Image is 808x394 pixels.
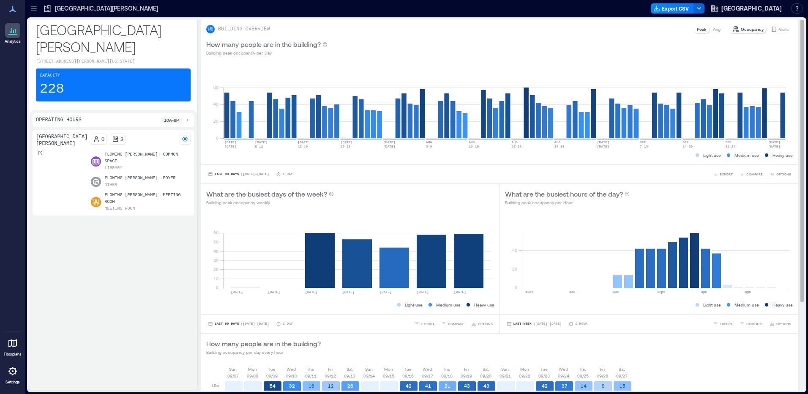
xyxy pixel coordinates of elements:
[229,366,237,372] p: Sun
[464,366,469,372] p: Fri
[402,372,414,379] p: 09/16
[405,301,423,308] p: Light use
[745,290,751,294] text: 8pm
[478,321,493,326] span: OPTIONS
[713,26,721,33] p: Avg
[708,2,784,15] button: [GEOGRAPHIC_DATA]
[283,321,293,326] p: 1 Day
[505,199,630,206] p: Building peak occupancy per Hour
[227,372,239,379] p: 09/07
[426,140,432,144] text: AUG
[213,257,218,263] tspan: 30
[569,290,576,294] text: 4am
[511,140,518,144] text: AUG
[325,372,336,379] p: 09/12
[363,372,375,379] p: 09/14
[383,372,394,379] p: 09/15
[101,136,104,142] p: 0
[711,170,734,178] button: EXPORT
[703,152,721,159] p: Light use
[206,339,321,349] p: How many people are in the building?
[620,383,625,389] text: 15
[443,366,450,372] p: Thu
[341,145,351,148] text: 20-26
[344,372,355,379] p: 09/13
[554,140,561,144] text: AUG
[104,182,117,189] p: Other
[581,383,587,389] text: 14
[701,290,707,294] text: 4pm
[426,145,432,148] text: 3-9
[422,372,433,379] p: 09/17
[734,152,759,159] p: Medium use
[474,301,494,308] p: Heavy use
[307,366,314,372] p: Thu
[651,3,694,14] button: Export CSV
[448,321,464,326] span: COMPARE
[469,140,475,144] text: AUG
[538,372,550,379] p: 09/23
[206,170,271,178] button: Last 90 Days |[DATE]-[DATE]
[616,372,628,379] p: 09/27
[519,372,530,379] p: 09/22
[501,366,509,372] p: Sun
[5,380,20,385] p: Settings
[104,192,191,205] p: Flowing [PERSON_NAME]: Meeting Room
[697,26,706,33] p: Peak
[520,366,529,372] p: Mon
[36,117,82,123] p: Operating Hours
[738,170,764,178] button: COMPARE
[425,383,431,389] text: 41
[682,140,689,144] text: SEP
[213,267,218,272] tspan: 20
[1,333,24,359] a: Floorplans
[779,26,789,33] p: Visits
[206,349,321,356] p: Building occupancy per day every hour
[768,140,781,144] text: [DATE]
[746,172,763,177] span: COMPARE
[298,145,308,148] text: 13-19
[768,320,793,328] button: OPTIONS
[421,321,434,326] span: EXPORT
[36,58,191,65] p: [STREET_ADDRESS][PERSON_NAME][US_STATE]
[640,145,648,148] text: 7-13
[4,352,22,357] p: Floorplans
[461,372,472,379] p: 09/19
[224,140,237,144] text: [DATE]
[40,81,64,98] p: 228
[383,145,396,148] text: [DATE]
[305,290,317,294] text: [DATE]
[213,85,218,90] tspan: 60
[480,372,491,379] p: 09/20
[40,72,60,79] p: Capacity
[289,383,295,389] text: 32
[602,383,605,389] text: 9
[206,189,327,199] p: What are the busiest days of the week?
[512,266,517,271] tspan: 20
[213,118,218,123] tspan: 20
[483,383,489,389] text: 43
[164,117,179,123] p: 10a - 6p
[384,366,393,372] p: Mon
[464,383,470,389] text: 43
[287,366,296,372] p: Wed
[542,383,548,389] text: 42
[213,276,218,281] tspan: 10
[211,382,219,389] p: 10a
[640,140,646,144] text: SEP
[308,383,314,389] text: 16
[470,320,494,328] button: OPTIONS
[776,172,791,177] span: OPTIONS
[768,145,781,148] text: [DATE]
[3,361,23,387] a: Settings
[600,366,605,372] p: Fri
[104,175,175,182] p: Flowing [PERSON_NAME]: Foyer
[725,145,735,148] text: 21-27
[525,290,533,294] text: 12am
[703,301,721,308] p: Light use
[711,320,734,328] button: EXPORT
[511,145,521,148] text: 17-23
[423,366,432,372] p: Wed
[720,321,733,326] span: EXPORT
[417,290,429,294] text: [DATE]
